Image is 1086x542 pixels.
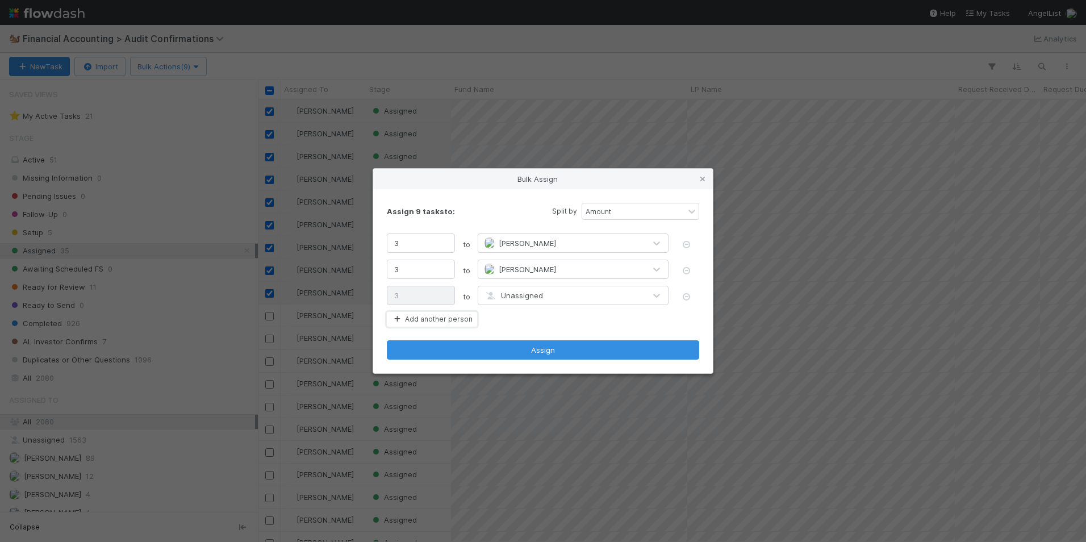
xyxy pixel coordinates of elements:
button: Assign [387,340,699,360]
span: to [455,234,478,255]
span: [PERSON_NAME] [499,265,556,274]
span: Unassigned [484,291,543,300]
button: Add another person [387,312,477,327]
div: Amount [584,206,612,218]
span: to [455,260,478,281]
small: Split by [552,206,582,216]
div: Bulk Assign [373,169,713,189]
img: avatar_d7f67417-030a-43ce-a3ce-a315a3ccfd08.png [484,264,495,275]
img: avatar_487f705b-1efa-4920-8de6-14528bcda38c.png [484,237,495,249]
div: Assign 9 tasks to: [387,206,552,217]
span: to [455,286,478,307]
span: [PERSON_NAME] [499,239,556,248]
